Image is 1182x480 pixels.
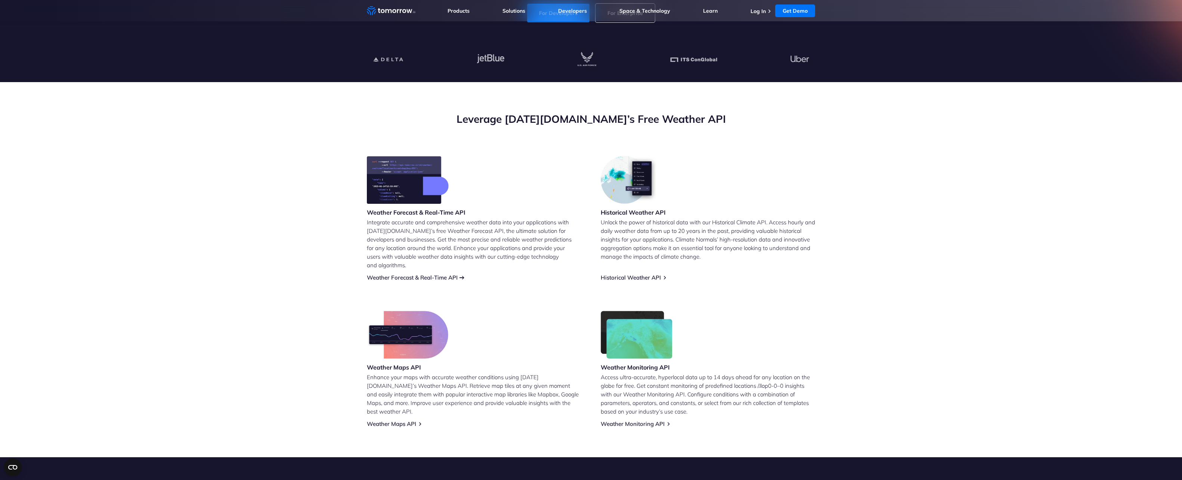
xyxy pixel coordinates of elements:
[367,5,415,16] a: Home link
[775,4,815,17] a: Get Demo
[448,7,470,14] a: Products
[601,420,665,427] a: Weather Monitoring API
[367,208,465,216] h3: Weather Forecast & Real-Time API
[367,218,581,269] p: Integrate accurate and comprehensive weather data into your applications with [DATE][DOMAIN_NAME]...
[4,458,22,476] button: Open CMP widget
[558,7,587,14] a: Developers
[502,7,525,14] a: Solutions
[601,218,815,261] p: Unlock the power of historical data with our Historical Climate API. Access hourly and daily weat...
[601,274,661,281] a: Historical Weather API
[601,373,815,416] p: Access ultra-accurate, hyperlocal data up to 14 days ahead for any location on the globe for free...
[367,274,458,281] a: Weather Forecast & Real-Time API
[703,7,718,14] a: Learn
[601,208,666,216] h3: Historical Weather API
[367,112,815,126] h2: Leverage [DATE][DOMAIN_NAME]’s Free Weather API
[751,8,766,15] a: Log In
[619,7,670,14] a: Space & Technology
[601,363,672,371] h3: Weather Monitoring API
[367,420,416,427] a: Weather Maps API
[367,373,581,416] p: Enhance your maps with accurate weather conditions using [DATE][DOMAIN_NAME]’s Weather Maps API. ...
[367,363,448,371] h3: Weather Maps API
